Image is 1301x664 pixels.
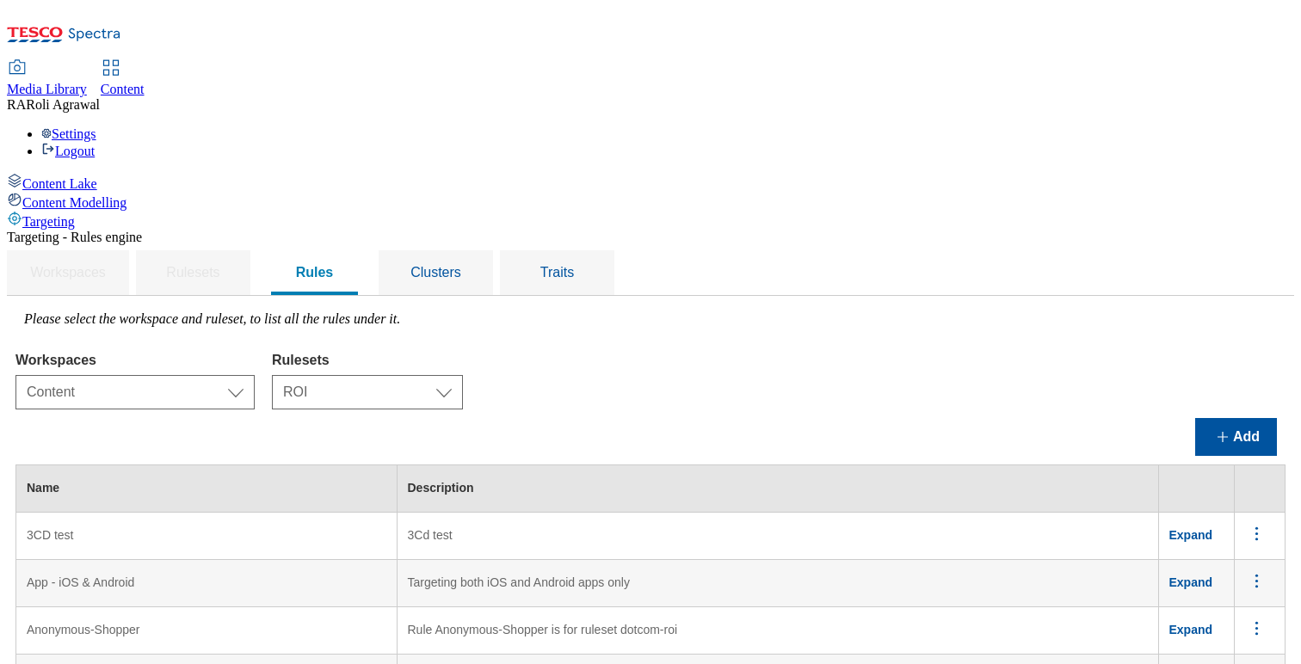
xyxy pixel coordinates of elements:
[1169,528,1213,542] span: Expand
[397,607,1158,655] td: Rule Anonymous-Shopper is for ruleset dotcom-roi
[7,61,87,97] a: Media Library
[397,465,1158,513] th: Description
[1246,570,1267,592] svg: menus
[540,265,574,280] span: Traits
[7,82,87,96] span: Media Library
[22,195,126,210] span: Content Modelling
[16,560,398,607] td: App - iOS & Android
[26,97,100,112] span: Roli Agrawal
[7,192,1294,211] a: Content Modelling
[397,513,1158,560] td: 3Cd test
[397,560,1158,607] td: Targeting both iOS and Android apps only
[24,311,400,326] label: Please select the workspace and ruleset, to list all the rules under it.
[22,214,75,229] span: Targeting
[7,230,1294,245] div: Targeting - Rules engine
[1246,618,1267,639] svg: menus
[16,607,398,655] td: Anonymous-Shopper
[41,126,96,141] a: Settings
[1246,523,1267,544] svg: menus
[1169,575,1213,589] span: Expand
[41,144,95,158] a: Logout
[1169,623,1213,636] span: Expand
[101,82,145,96] span: Content
[101,61,145,97] a: Content
[16,513,398,560] td: 3CD test
[7,97,26,112] span: RA
[22,176,97,191] span: Content Lake
[7,173,1294,192] a: Content Lake
[16,465,398,513] th: Name
[15,353,255,368] label: Workspaces
[296,265,334,280] span: Rules
[272,353,463,368] label: Rulesets
[7,211,1294,230] a: Targeting
[410,265,461,280] span: Clusters
[1195,418,1277,456] button: Add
